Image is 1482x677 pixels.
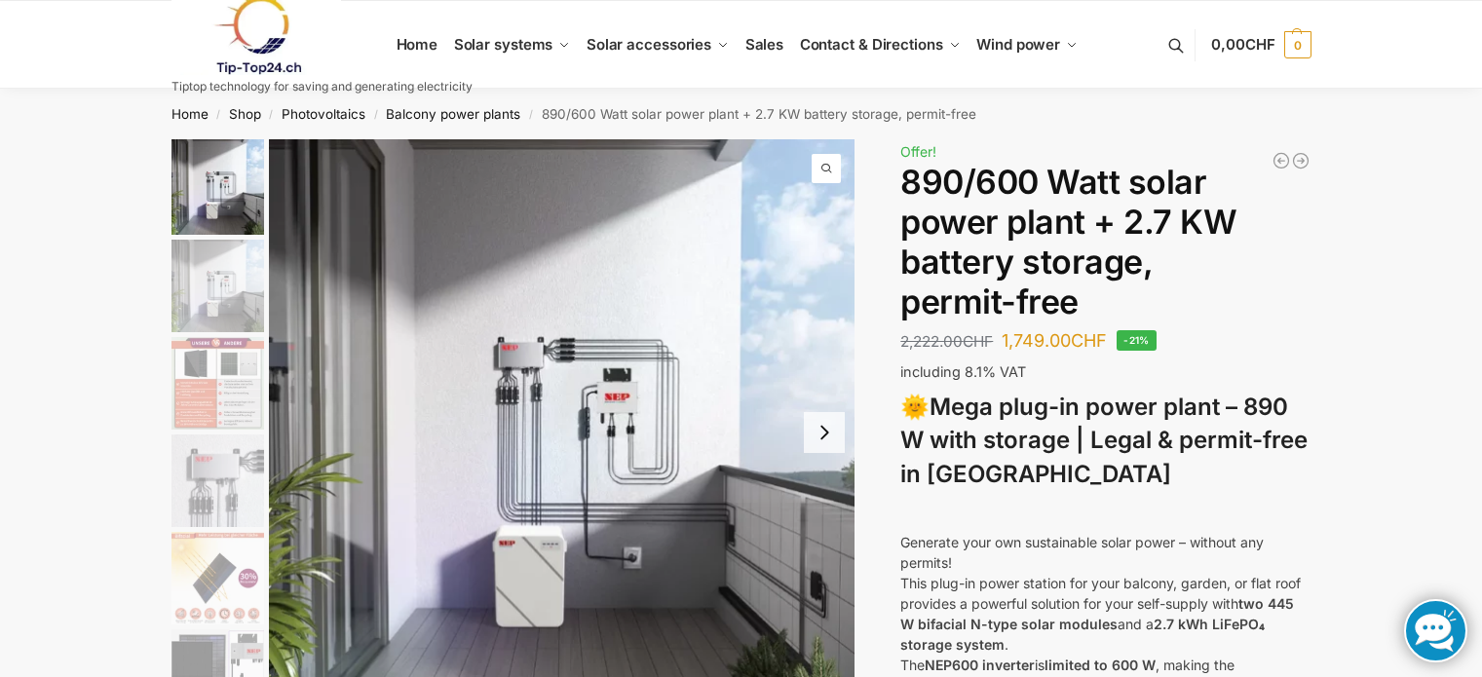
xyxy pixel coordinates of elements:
font: including 8.1% VAT [900,363,1026,380]
font: Wind power [976,35,1060,54]
font: Contact & Directions [800,35,943,54]
a: Balcony power plants [386,106,520,122]
font: / [529,108,533,121]
font: Solar accessories [587,35,711,54]
font: NEP600 inverter [925,657,1035,673]
font: Sales [745,35,784,54]
a: Photovoltaics [282,106,365,122]
font: Offer! [900,143,936,160]
a: Sales [737,1,791,89]
font: . [1005,636,1008,653]
span: 0,00 [1211,35,1274,54]
font: -21% [1123,334,1150,346]
a: Contact & Directions [791,1,969,89]
font: Solar systems [454,35,553,54]
a: Balkonkraftwerk mit Speicher 2670 Watt Solarmodulleistung mit 2kW/h Speicher [1291,151,1311,170]
font: CHF [963,332,993,351]
font: 1,749.00 [1002,330,1071,351]
button: Next slide [804,412,845,453]
font: 🌞 [900,393,930,421]
font: This plug-in power station for your balcony, garden, or flat roof provides a powerful solution fo... [900,575,1301,612]
img: Bificial 30 % mehr Leistung [171,532,264,624]
font: 890/600 Watt solar power plant + 2.7 KW battery storage, permit-free [542,106,976,122]
font: / [374,108,378,121]
font: / [269,108,273,121]
font: is [1035,657,1045,673]
a: Solar systems [445,1,578,89]
font: Mega plug-in power plant – 890 W with storage | Legal & permit-free in [GEOGRAPHIC_DATA] [900,393,1308,489]
img: Balkonkraftwerk mit 2,7kw Speicher [171,139,264,235]
font: limited to 600 W [1045,657,1156,673]
font: and a [1118,616,1154,632]
li: 3 / 12 [167,334,264,432]
li: 5 / 12 [167,529,264,626]
font: Tiptop technology for saving and generating electricity [171,79,473,94]
a: Home [171,106,209,122]
font: 890/600 Watt solar power plant + 2.7 KW battery storage, permit-free [900,162,1236,320]
a: Solar accessories [579,1,738,89]
a: Mega Balkonkraftwerk 1780 Watt mit 2,7 kWh Speicher [1272,151,1291,170]
li: 4 / 12 [167,432,264,529]
img: Bificial im Vergleich zu billig Modulen [171,337,264,430]
a: Wind power [969,1,1086,89]
nav: Breadcrumb [136,89,1346,139]
a: Shop [229,106,261,122]
img: Balkonkraftwerk mit 2,7kw Speicher [171,240,264,332]
font: The [900,657,925,673]
span: 0 [1284,31,1311,58]
img: BDS1000 [171,434,264,527]
font: / [216,108,220,121]
li: 1 / 12 [167,139,264,237]
a: 0,00CHF 0 [1211,16,1311,74]
font: CHF [1071,330,1107,351]
span: CHF [1245,35,1275,54]
li: 2 / 12 [167,237,264,334]
font: Generate your own sustainable solar power – without any permits! [900,534,1264,571]
font: 2,222.00 [900,332,963,351]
